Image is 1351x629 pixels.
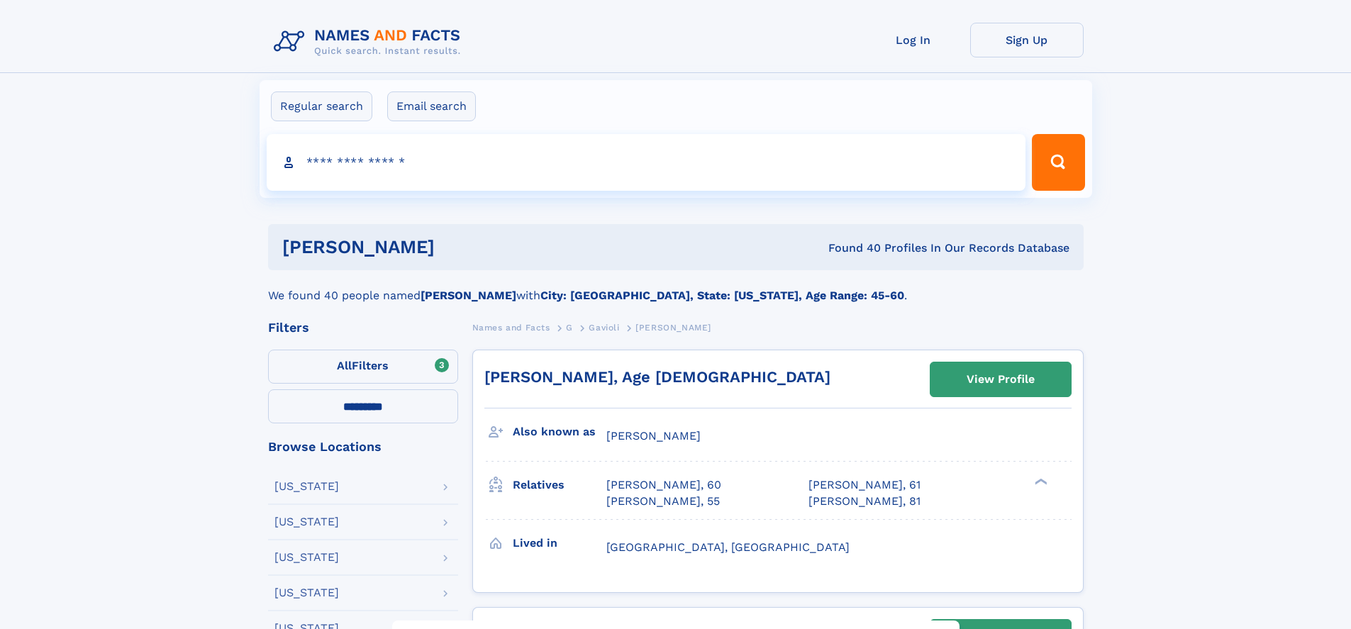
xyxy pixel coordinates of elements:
[274,552,339,563] div: [US_STATE]
[484,368,830,386] a: [PERSON_NAME], Age [DEMOGRAPHIC_DATA]
[1031,477,1048,486] div: ❯
[337,359,352,372] span: All
[606,494,720,509] a: [PERSON_NAME], 55
[540,289,904,302] b: City: [GEOGRAPHIC_DATA], State: [US_STATE], Age Range: 45-60
[635,323,711,333] span: [PERSON_NAME]
[930,362,1071,396] a: View Profile
[513,420,606,444] h3: Also known as
[631,240,1069,256] div: Found 40 Profiles In Our Records Database
[513,473,606,497] h3: Relatives
[387,91,476,121] label: Email search
[1032,134,1084,191] button: Search Button
[274,481,339,492] div: [US_STATE]
[268,23,472,61] img: Logo Names and Facts
[268,350,458,384] label: Filters
[606,429,701,442] span: [PERSON_NAME]
[857,23,970,57] a: Log In
[967,363,1035,396] div: View Profile
[268,440,458,453] div: Browse Locations
[606,477,721,493] a: [PERSON_NAME], 60
[274,516,339,528] div: [US_STATE]
[268,270,1084,304] div: We found 40 people named with .
[808,477,921,493] a: [PERSON_NAME], 61
[606,540,850,554] span: [GEOGRAPHIC_DATA], [GEOGRAPHIC_DATA]
[472,318,550,336] a: Names and Facts
[421,289,516,302] b: [PERSON_NAME]
[970,23,1084,57] a: Sign Up
[274,587,339,599] div: [US_STATE]
[566,323,573,333] span: G
[589,318,619,336] a: Gavioli
[282,238,632,256] h1: [PERSON_NAME]
[268,321,458,334] div: Filters
[513,531,606,555] h3: Lived in
[566,318,573,336] a: G
[267,134,1026,191] input: search input
[271,91,372,121] label: Regular search
[589,323,619,333] span: Gavioli
[808,494,921,509] a: [PERSON_NAME], 81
